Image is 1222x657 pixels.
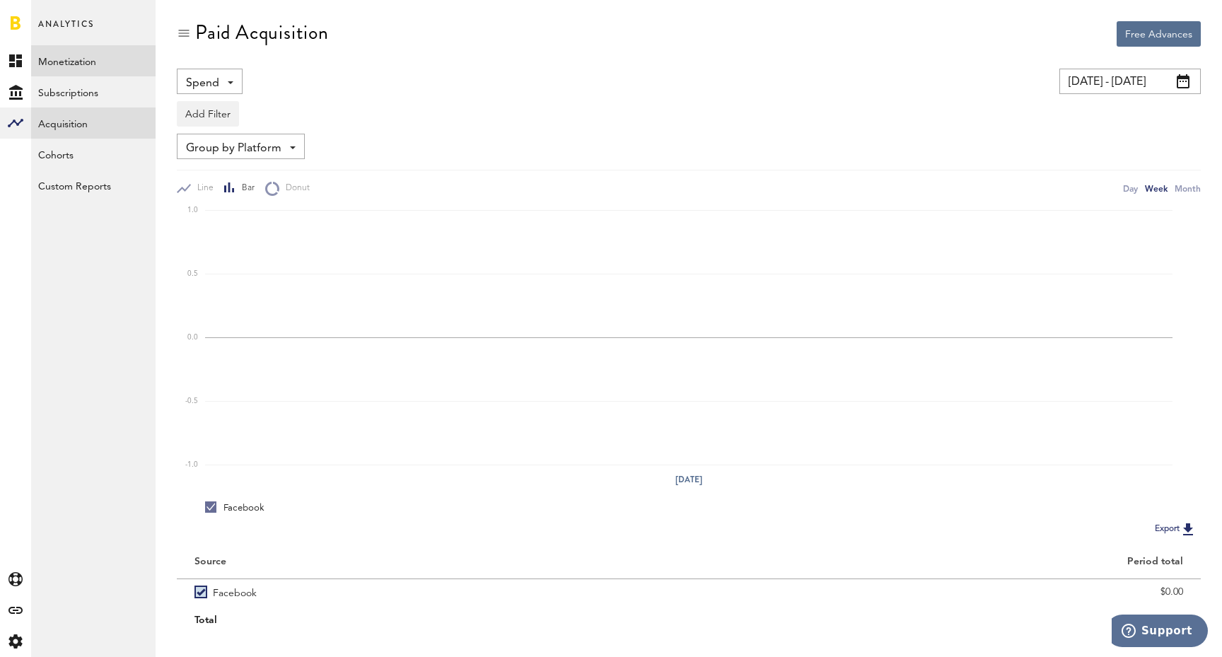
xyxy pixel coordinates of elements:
[31,107,156,139] a: Acquisition
[1175,181,1201,196] div: Month
[235,182,255,194] span: Bar
[185,461,198,468] text: -1.0
[1123,181,1138,196] div: Day
[31,76,156,107] a: Subscriptions
[187,207,198,214] text: 1.0
[195,21,329,44] div: Paid Acquisition
[706,581,1183,603] div: $0.00
[1151,520,1201,538] button: Export
[38,16,94,45] span: Analytics
[31,139,156,170] a: Cohorts
[213,579,257,604] span: Facebook
[1112,615,1208,650] iframe: Opens a widget where you can find more information
[1145,181,1168,196] div: Week
[31,170,156,201] a: Custom Reports
[31,45,156,76] a: Monetization
[187,334,198,341] text: 0.0
[187,270,198,277] text: 0.5
[177,101,239,127] button: Add Filter
[194,610,671,631] div: Total
[706,556,1183,568] div: Period total
[675,473,702,486] text: [DATE]
[1180,521,1197,537] img: Export
[1117,21,1201,47] button: Free Advances
[205,501,264,514] div: Facebook
[186,136,281,161] span: Group by Platform
[706,610,1183,631] div: $0.00
[191,182,214,194] span: Line
[279,182,310,194] span: Donut
[194,556,226,568] div: Source
[186,71,219,95] span: Spend
[185,397,198,405] text: -0.5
